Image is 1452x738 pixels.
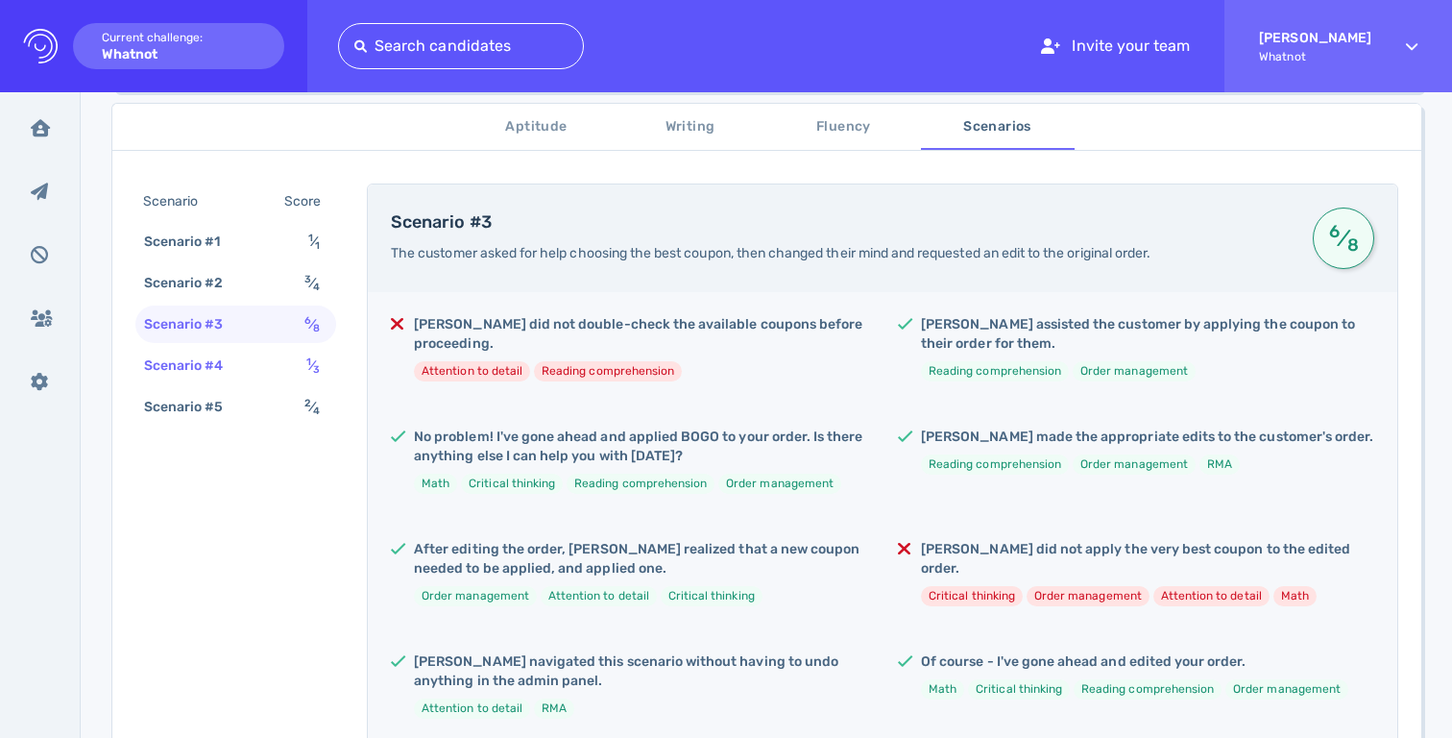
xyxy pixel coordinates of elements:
li: Critical thinking [921,586,1023,606]
li: Critical thinking [461,474,563,494]
span: Whatnot [1259,50,1371,63]
h5: [PERSON_NAME] did not double-check the available coupons before proceeding. [414,315,867,354]
sup: 2 [304,397,311,409]
h5: After editing the order, [PERSON_NAME] realized that a new coupon needed to be applied, and appli... [414,540,867,578]
li: Math [414,474,457,494]
h5: [PERSON_NAME] assisted the customer by applying the coupon to their order for them. [921,315,1374,354]
li: Attention to detail [1153,586,1270,606]
div: Scenario #3 [140,310,247,338]
span: Aptitude [472,115,602,139]
span: The customer asked for help choosing the best coupon, then changed their mind and requested an ed... [391,245,1150,261]
li: Reading comprehension [534,361,682,381]
sub: 8 [313,322,320,334]
sub: 4 [313,281,320,293]
sup: 3 [304,273,311,285]
li: Order management [414,586,537,606]
li: RMA [1199,455,1240,475]
span: ⁄ [306,357,320,374]
span: ⁄ [304,399,320,415]
li: Critical thinking [968,679,1070,700]
h4: Scenario #3 [391,212,1290,234]
span: ⁄ [304,275,320,291]
div: Score [280,187,332,215]
li: Attention to detail [541,586,657,606]
h5: [PERSON_NAME] did not apply the very best coupon to the edited order. [921,540,1374,578]
h5: [PERSON_NAME] made the appropriate edits to the customer's order. [921,428,1373,447]
h5: [PERSON_NAME] navigated this scenario without having to undo anything in the admin panel. [414,652,867,691]
div: Scenario #4 [140,352,247,380]
li: Reading comprehension [567,474,714,494]
span: ⁄ [1327,221,1360,256]
li: Reading comprehension [921,361,1069,381]
li: RMA [534,699,574,719]
strong: [PERSON_NAME] [1259,30,1371,46]
li: Order management [1225,679,1348,700]
div: Scenario #1 [140,228,244,256]
h5: Of course - I've gone ahead and edited your order. [921,652,1348,672]
li: Math [1273,586,1317,606]
li: Reading comprehension [921,455,1069,475]
li: Order management [718,474,841,494]
li: Order management [1073,455,1196,475]
sup: 1 [306,356,311,368]
li: Reading comprehension [1074,679,1222,700]
li: Math [921,679,964,700]
div: Scenario [139,187,221,215]
span: ⁄ [304,316,320,332]
span: ⁄ [308,234,320,250]
div: Scenario #2 [140,269,247,297]
sup: 6 [1327,230,1342,234]
sub: 1 [315,239,320,252]
li: Critical thinking [661,586,762,606]
li: Order management [1073,361,1196,381]
li: Attention to detail [414,699,530,719]
span: Writing [625,115,756,139]
div: Scenario #5 [140,393,247,421]
sub: 3 [313,363,320,376]
span: Scenarios [932,115,1063,139]
span: Fluency [779,115,909,139]
li: Order management [1027,586,1149,606]
sup: 1 [308,232,313,244]
sup: 6 [304,314,311,327]
sub: 8 [1345,243,1360,247]
sub: 4 [313,405,320,417]
li: Attention to detail [414,361,530,381]
h5: No problem! I've gone ahead and applied BOGO to your order. Is there anything else I can help you... [414,428,867,466]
